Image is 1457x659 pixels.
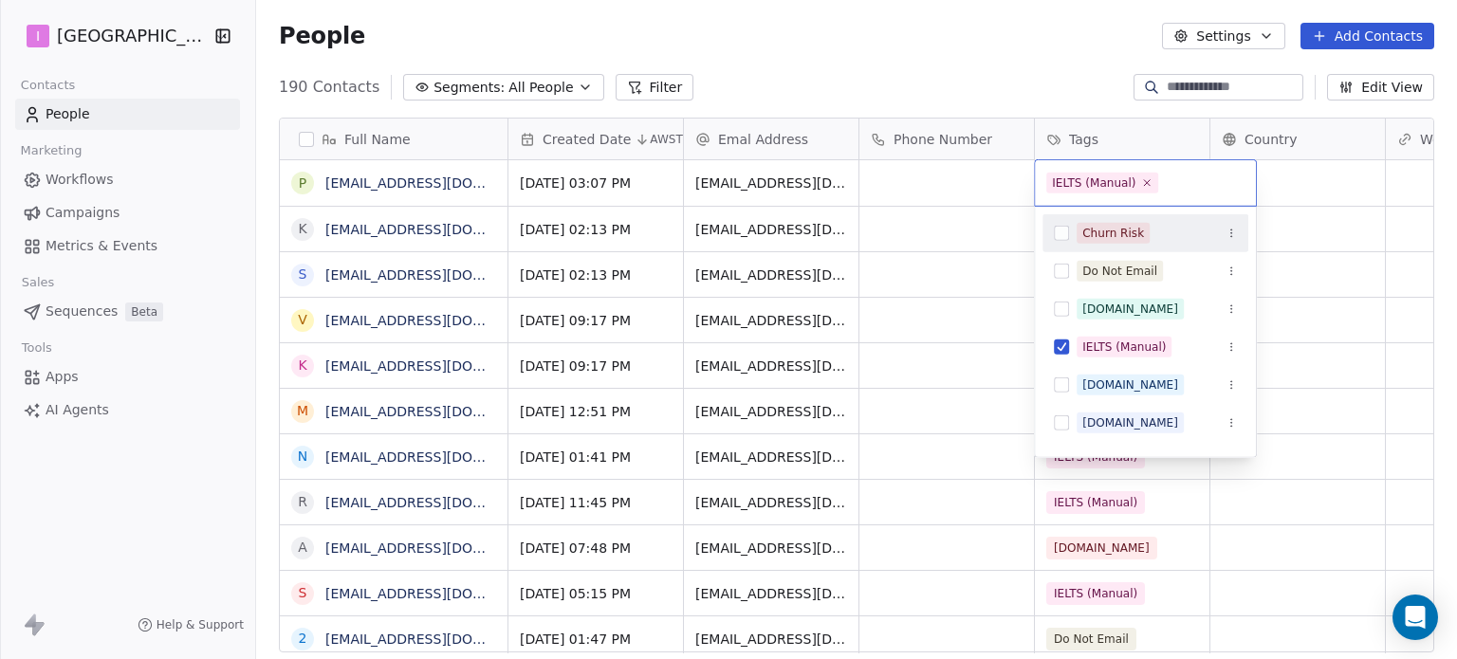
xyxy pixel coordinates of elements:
div: IELTS (Manual) [1082,339,1166,356]
div: Do Not Email [1082,263,1157,280]
div: [DOMAIN_NAME] [1082,376,1178,394]
div: [DOMAIN_NAME] [1082,414,1178,431]
div: [DOMAIN_NAME] [1082,301,1178,318]
div: Churn Risk [1082,225,1144,242]
div: Suggestions [1042,214,1248,594]
div: IELTS (Manual) [1052,174,1135,192]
